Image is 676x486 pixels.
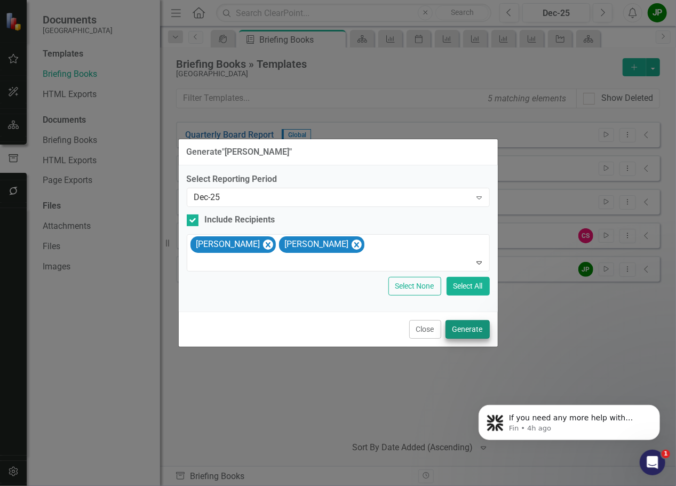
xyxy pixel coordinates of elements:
[640,450,665,475] iframe: Intercom live chat
[194,192,471,204] div: Dec-25
[187,147,292,157] div: Generate " [PERSON_NAME] "
[205,214,275,226] div: Include Recipients
[263,240,273,250] div: Remove Tracy Joseph
[388,277,441,296] button: Select None
[446,320,490,339] button: Generate
[447,277,490,296] button: Select All
[662,450,670,458] span: 1
[282,237,351,252] div: [PERSON_NAME]
[193,237,262,252] div: [PERSON_NAME]
[352,240,362,250] div: Remove James Poag
[409,320,441,339] button: Close
[187,173,490,186] label: Select Reporting Period
[463,383,676,457] iframe: Intercom notifications message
